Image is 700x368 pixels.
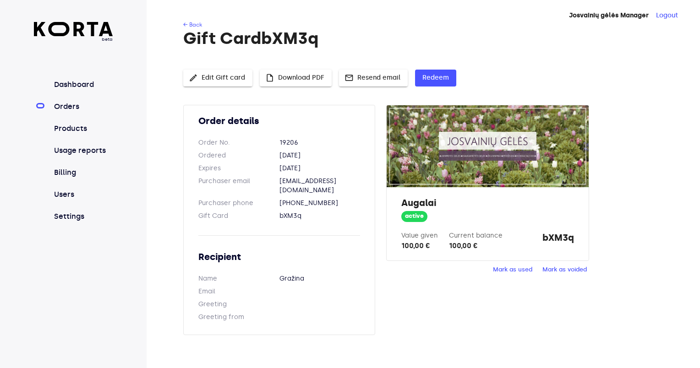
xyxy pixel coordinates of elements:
button: Logout [656,11,678,20]
dt: Ordered [198,151,279,160]
dd: [DATE] [279,151,361,160]
span: insert_drive_file [265,73,274,82]
span: edit [189,73,198,82]
dd: [EMAIL_ADDRESS][DOMAIN_NAME] [279,177,361,195]
img: Korta [34,22,113,36]
dt: Name [198,274,279,283]
a: Settings [52,211,113,222]
span: beta [34,36,113,43]
label: Value given [401,232,438,239]
a: Billing [52,167,113,178]
span: Redeem [422,72,449,84]
h1: Gift Card bXM3q [183,29,691,48]
dt: Purchaser email [198,177,279,195]
span: Resend email [346,72,400,84]
button: Mark as used [491,263,535,277]
span: Mark as voided [542,265,587,275]
a: Products [52,123,113,134]
dt: Order No. [198,138,279,147]
a: Usage reports [52,145,113,156]
dt: Purchaser phone [198,199,279,208]
a: Orders [52,101,113,112]
a: ← Back [183,22,202,28]
span: Mark as used [493,265,532,275]
strong: bXM3q [542,231,574,251]
div: 100,00 € [449,240,503,251]
a: Edit Gift card [183,73,252,81]
span: active [401,212,427,221]
dd: [DATE] [279,164,361,173]
button: Mark as voided [540,263,589,277]
dt: Greeting [198,300,279,309]
h2: Recipient [198,250,360,263]
label: Current balance [449,232,503,239]
button: Edit Gift card [183,70,252,87]
dd: [PHONE_NUMBER] [279,199,361,208]
button: Download PDF [260,70,332,87]
a: Dashboard [52,79,113,90]
dt: Expires [198,164,279,173]
dt: Email [198,287,279,296]
span: mail [345,73,354,82]
strong: Josvainių gėlės Manager [569,11,649,19]
dd: bXM3q [279,211,361,221]
button: Resend email [339,70,408,87]
dd: Gražina [279,274,361,283]
dt: Greeting from [198,313,279,322]
span: Download PDF [267,72,324,84]
span: Edit Gift card [191,72,245,84]
a: beta [34,22,113,43]
div: 100,00 € [401,240,438,251]
button: Redeem [415,70,456,87]
h2: Order details [198,114,360,127]
dt: Gift Card [198,211,279,221]
h2: Augalai [401,196,574,209]
dd: 19206 [279,138,361,147]
a: Users [52,189,113,200]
